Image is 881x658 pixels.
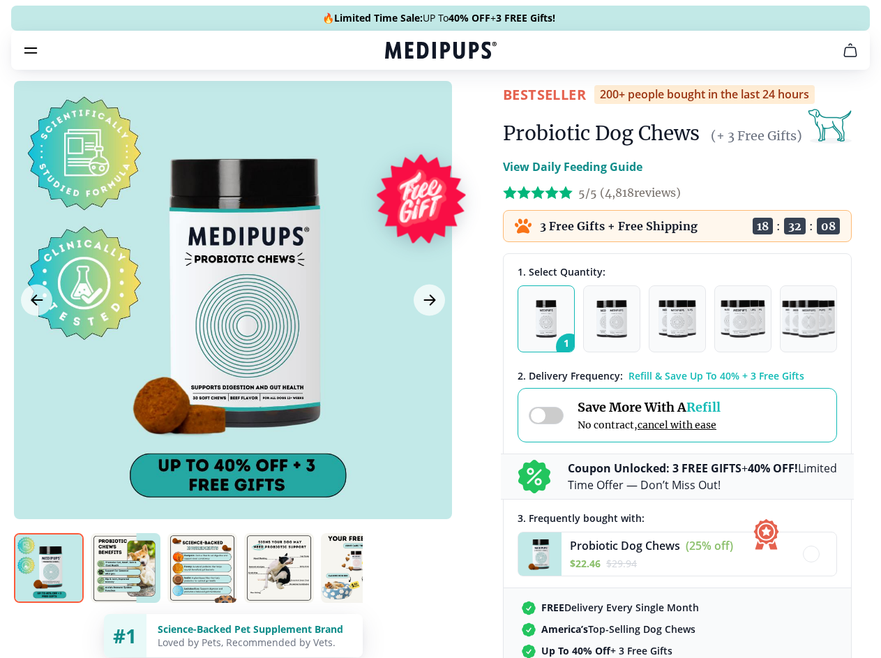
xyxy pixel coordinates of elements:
span: BestSeller [503,85,586,104]
span: 08 [817,218,840,234]
img: Pack of 3 - Natural Dog Supplements [658,300,696,338]
button: Previous Image [21,285,52,316]
b: 40% OFF! [748,461,798,476]
span: $ 22.46 [570,557,601,570]
img: Probiotic Dog Chews | Natural Dog Supplements [244,533,314,603]
img: Probiotic Dog Chews - Medipups [518,532,562,576]
img: Probiotic Dog Chews | Natural Dog Supplements [321,533,391,603]
span: Probiotic Dog Chews [570,538,680,553]
button: cart [834,33,867,67]
span: + 3 Free Gifts [541,644,672,657]
b: Coupon Unlocked: 3 FREE GIFTS [568,461,741,476]
img: Pack of 4 - Natural Dog Supplements [721,300,765,338]
div: Science-Backed Pet Supplement Brand [158,622,352,636]
div: 1. Select Quantity: [518,265,837,278]
span: $ 29.94 [606,557,637,570]
span: No contract, [578,419,721,431]
span: 18 [753,218,773,234]
strong: FREE [541,601,564,614]
span: cancel with ease [638,419,716,431]
span: 5/5 ( 4,818 reviews) [578,186,681,200]
span: (25% off) [686,538,733,553]
button: burger-menu [22,42,39,59]
a: Medipups [385,40,497,63]
span: (+ 3 Free Gifts) [711,128,802,144]
div: Loved by Pets, Recommended by Vets. [158,636,352,649]
h1: Probiotic Dog Chews [503,121,700,146]
strong: Up To 40% Off [541,644,610,657]
span: 32 [784,218,806,234]
span: 1 [556,334,582,360]
img: Pack of 1 - Natural Dog Supplements [536,300,557,338]
span: Save More With A [578,399,721,415]
span: 3 . Frequently bought with: [518,511,645,525]
strong: America’s [541,622,588,636]
img: Probiotic Dog Chews | Natural Dog Supplements [14,533,84,603]
button: Next Image [414,285,445,316]
img: Probiotic Dog Chews | Natural Dog Supplements [91,533,160,603]
span: Top-Selling Dog Chews [541,622,695,636]
p: View Daily Feeding Guide [503,158,642,175]
p: 3 Free Gifts + Free Shipping [540,219,698,233]
img: Pack of 5 - Natural Dog Supplements [782,300,836,338]
img: Probiotic Dog Chews | Natural Dog Supplements [167,533,237,603]
span: 2 . Delivery Frequency: [518,369,623,382]
div: 200+ people bought in the last 24 hours [594,85,815,104]
span: Refill [686,399,721,415]
span: 🔥 UP To + [322,11,555,25]
span: #1 [113,622,137,649]
span: : [776,219,781,233]
p: + Limited Time Offer — Don’t Miss Out! [568,460,837,493]
span: Refill & Save Up To 40% + 3 Free Gifts [628,369,804,382]
span: : [809,219,813,233]
img: Pack of 2 - Natural Dog Supplements [596,300,627,338]
span: Delivery Every Single Month [541,601,699,614]
button: 1 [518,285,575,352]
